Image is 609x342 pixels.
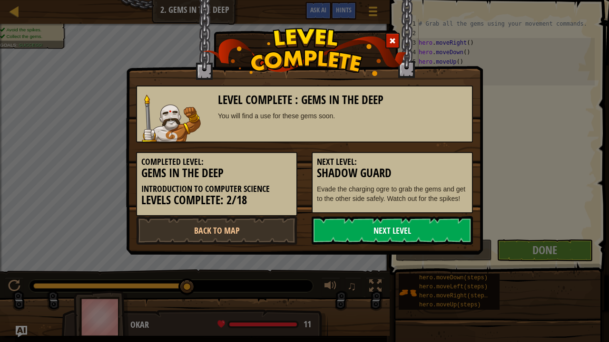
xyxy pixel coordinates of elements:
[136,216,297,245] a: Back to Map
[141,157,292,167] h5: Completed Level:
[203,28,407,76] img: level_complete.png
[218,94,468,106] h3: Level Complete : Gems in the Deep
[142,95,201,142] img: goliath.png
[141,167,292,180] h3: Gems in the Deep
[317,184,468,203] p: Evade the charging ogre to grab the gems and get to the other side safely. Watch out for the spikes!
[141,194,292,207] h3: Levels Complete: 2/18
[317,157,468,167] h5: Next Level:
[141,184,292,194] h5: Introduction to Computer Science
[218,111,468,121] div: You will find a use for these gems soon.
[317,167,468,180] h3: Shadow Guard
[312,216,473,245] a: Next Level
